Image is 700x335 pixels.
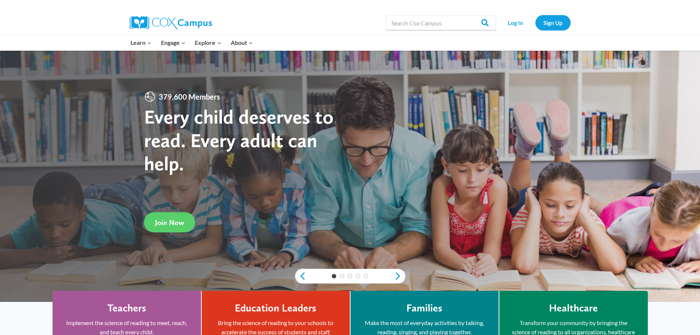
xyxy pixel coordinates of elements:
[394,272,405,281] a: next
[386,15,496,30] input: Search Cox Campus
[348,274,352,278] a: 3
[144,212,195,232] a: Join Now
[500,15,532,30] a: Log In
[195,38,221,47] span: Explore
[406,302,442,314] h4: Families
[126,35,258,50] nav: Primary Navigation
[364,274,368,278] a: 5
[235,302,316,314] h4: Education Leaders
[340,274,344,278] a: 2
[155,218,184,227] span: Join Now
[332,274,336,278] a: 1
[231,38,253,47] span: About
[144,105,334,175] strong: Every child deserves to read. Every adult can help.
[130,16,212,29] img: Cox Campus
[156,91,223,103] span: 379,600 Members
[500,15,571,30] nav: Secondary Navigation
[130,38,151,47] span: Learn
[549,302,598,314] h4: Healthcare
[107,302,146,314] h4: Teachers
[356,274,360,278] a: 4
[161,38,186,47] span: Engage
[295,269,405,284] div: content slider buttons
[535,15,571,30] a: Sign Up
[295,272,306,281] a: previous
